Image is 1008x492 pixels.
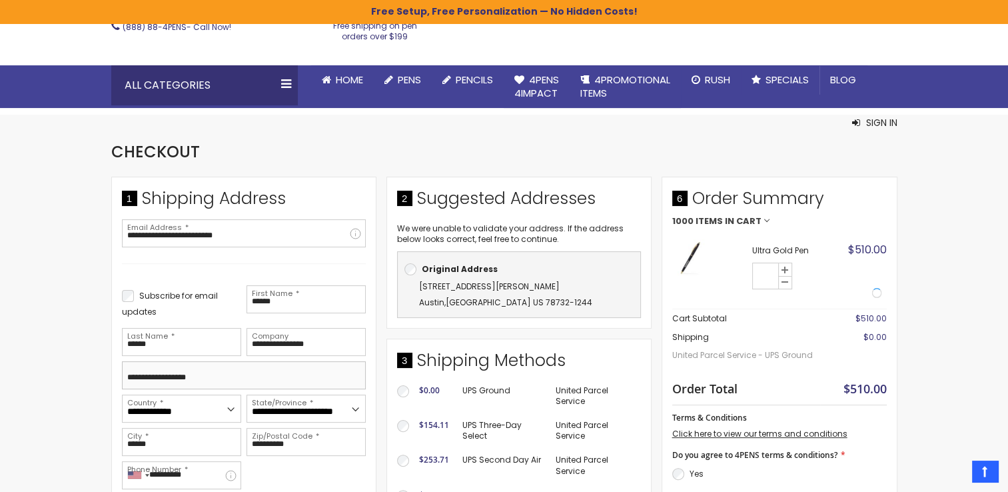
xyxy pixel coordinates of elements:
[404,279,634,311] div: ,
[866,116,897,129] span: Sign In
[705,73,730,87] span: Rush
[855,313,887,324] span: $510.00
[672,379,738,397] strong: Order Total
[311,65,374,95] a: Home
[752,245,831,256] strong: Ultra Gold Pen
[672,187,887,217] span: Order Summary
[672,239,709,276] img: Ultra Gold-Black
[419,385,440,396] span: $0.00
[432,65,504,95] a: Pencils
[456,448,550,483] td: UPS Second Day Air
[681,65,741,95] a: Rush
[533,297,544,308] span: US
[397,187,641,217] div: Suggested Addresses
[741,65,819,95] a: Specials
[456,413,550,448] td: UPS Three-Day Select
[422,263,498,275] b: Original Address
[122,290,218,317] span: Subscribe for email updates
[546,297,592,308] span: 78732-1244
[419,454,449,465] span: $253.71
[514,73,559,100] span: 4Pens 4impact
[398,73,421,87] span: Pens
[690,468,704,479] label: Yes
[830,73,856,87] span: Blog
[123,462,153,489] div: United States: +1
[765,73,809,87] span: Specials
[419,419,449,431] span: $154.11
[672,217,694,226] span: 1000
[972,461,998,482] a: Top
[549,379,640,413] td: United Parcel Service
[672,343,821,367] span: United Parcel Service - UPS Ground
[122,187,366,217] div: Shipping Address
[504,65,570,109] a: 4Pens4impact
[570,65,681,109] a: 4PROMOTIONALITEMS
[672,331,709,343] span: Shipping
[397,223,641,245] p: We were unable to validate your address. If the address below looks correct, feel free to continue.
[696,217,761,226] span: Items in Cart
[819,65,867,95] a: Blog
[111,65,298,105] div: All Categories
[852,116,897,129] button: Sign In
[549,413,640,448] td: United Parcel Service
[419,281,560,292] span: [STREET_ADDRESS][PERSON_NAME]
[580,73,670,100] span: 4PROMOTIONAL ITEMS
[336,73,363,87] span: Home
[672,309,821,329] th: Cart Subtotal
[123,21,187,33] a: (888) 88-4PENS
[456,379,550,413] td: UPS Ground
[419,297,444,308] span: Austin
[672,412,747,423] span: Terms & Conditions
[319,15,431,42] div: Free shipping on pen orders over $199
[374,65,432,95] a: Pens
[456,73,493,87] span: Pencils
[672,428,847,439] a: Click here to view our terms and conditions
[446,297,531,308] span: [GEOGRAPHIC_DATA]
[848,242,887,257] span: $510.00
[843,381,887,397] span: $510.00
[123,21,231,33] span: - Call Now!
[672,449,837,461] span: Do you agree to 4PENS terms & conditions?
[863,331,887,343] span: $0.00
[549,448,640,483] td: United Parcel Service
[111,141,200,163] span: Checkout
[397,349,641,379] div: Shipping Methods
